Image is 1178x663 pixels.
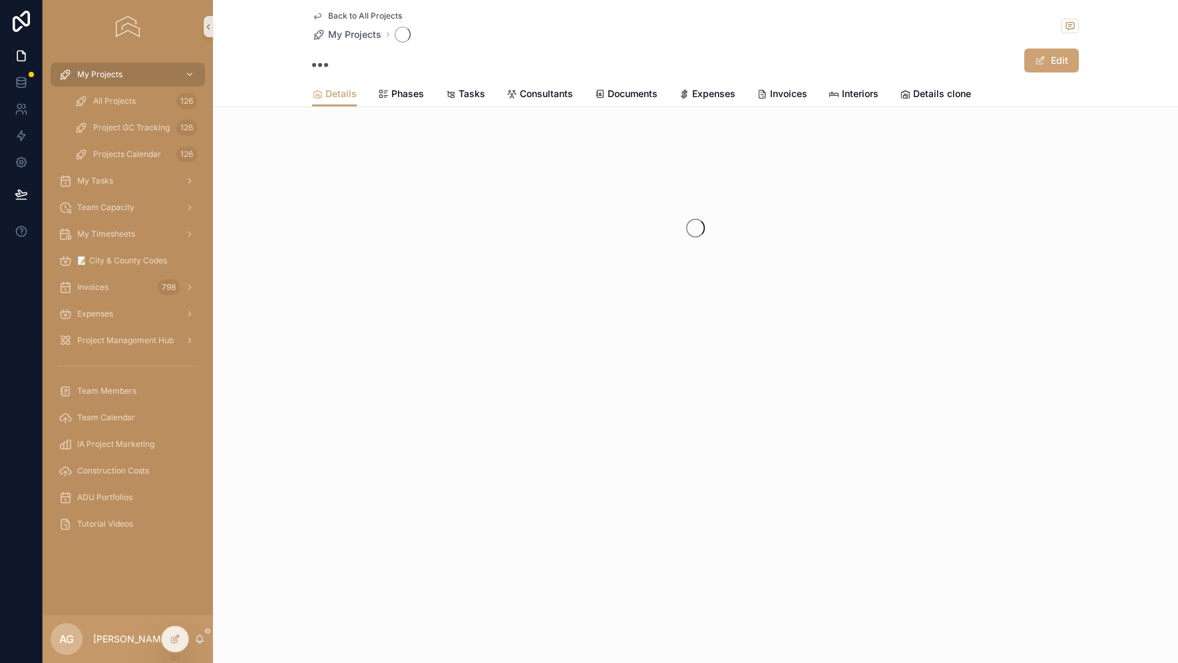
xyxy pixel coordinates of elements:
span: Back to All Projects [328,11,402,21]
a: My Projects [51,63,205,86]
span: 📝 City & County Codes [77,255,167,266]
span: Team Members [77,386,136,396]
span: AG [59,631,74,647]
span: My Projects [77,69,122,80]
span: IA Project Marketing [77,439,154,450]
a: Documents [594,82,658,108]
span: My Projects [328,28,381,41]
a: ADU Portfolios [51,485,205,509]
button: Edit [1024,49,1079,72]
span: Construction Costs [77,465,149,476]
span: Documents [608,87,658,100]
span: Details [325,87,357,100]
a: Team Capacity [51,196,205,219]
a: IA Project Marketing [51,432,205,456]
span: Invoices [770,87,807,100]
a: Expenses [679,82,735,108]
span: Project GC Tracking [93,122,170,133]
div: 126 [176,93,197,109]
a: My Timesheets [51,222,205,246]
a: Consultants [506,82,573,108]
div: scrollable content [43,53,213,553]
a: Projects Calendar126 [67,142,205,166]
span: Team Calendar [77,412,135,423]
a: Construction Costs [51,459,205,483]
span: Phases [391,87,424,100]
span: Team Capacity [77,202,134,213]
a: Interiors [829,82,879,108]
span: Details clone [913,87,971,100]
a: All Projects126 [67,89,205,113]
a: Team Calendar [51,406,205,430]
span: Tutorial Videos [77,519,133,529]
span: Tasks [459,87,485,100]
span: All Projects [93,96,136,106]
span: Projects Calendar [93,149,161,160]
a: Details [312,82,357,107]
a: Back to All Projects [312,11,402,21]
span: My Tasks [77,176,113,186]
a: Tasks [445,82,485,108]
a: Expenses [51,302,205,326]
a: Details clone [900,82,971,108]
div: 126 [176,120,197,136]
a: Invoices [757,82,807,108]
span: My Timesheets [77,229,135,239]
a: Invoices798 [51,275,205,299]
p: [PERSON_NAME] [93,632,170,646]
div: 798 [158,279,180,295]
a: My Tasks [51,169,205,193]
a: Phases [378,82,424,108]
div: 126 [176,146,197,162]
a: 📝 City & County Codes [51,249,205,273]
span: Consultants [520,87,573,100]
a: Tutorial Videos [51,512,205,536]
span: Expenses [692,87,735,100]
span: Interiors [842,87,879,100]
span: Invoices [77,282,108,293]
a: My Projects [312,28,381,41]
img: App logo [116,16,139,37]
a: Project GC Tracking126 [67,116,205,140]
span: Expenses [77,309,113,319]
span: ADU Portfolios [77,492,132,503]
a: Team Members [51,379,205,403]
span: Project Management Hub [77,335,174,346]
a: Project Management Hub [51,329,205,352]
